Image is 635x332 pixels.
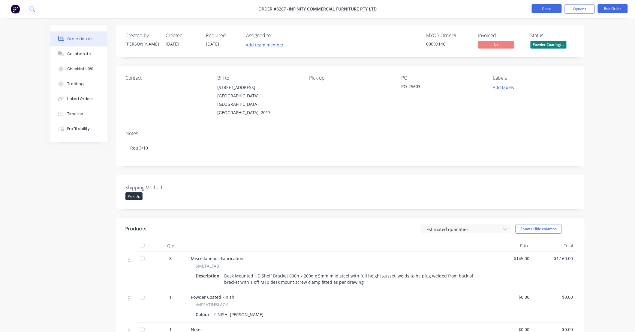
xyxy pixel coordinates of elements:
[196,263,219,269] span: SMETALFAB
[50,91,107,106] button: Linked Orders
[531,33,576,38] div: Status
[246,41,287,49] button: Add team member
[534,294,573,300] span: $0.00
[67,126,90,132] div: Profitability
[196,301,228,308] span: \MFSATINBLACK
[426,33,471,38] div: MYOB Order #
[169,294,172,300] span: 1
[491,255,530,262] span: $145.00
[11,4,20,13] img: Factory
[125,192,143,200] div: Pick Up
[50,106,107,121] button: Timeline
[125,33,158,38] div: Created by
[67,51,91,57] div: Collaborate
[222,271,481,286] div: Desk Mounted HD Shelf Bracket 600h x 200d x 5mm mild steel with full height gusset, welds to be p...
[491,294,530,300] span: $0.00
[196,310,212,319] div: Colour
[309,75,392,81] div: Pick up
[246,33,306,38] div: Assigned to
[125,41,158,47] div: [PERSON_NAME]
[489,240,532,252] div: Price
[152,240,188,252] div: Qty
[217,83,299,92] div: [STREET_ADDRESS]
[67,111,83,117] div: Timeline
[531,41,567,48] span: Powder Coating/...
[125,184,200,191] label: Shipping Method
[516,224,562,234] button: Show / Hide columns
[50,121,107,136] button: Profitability
[125,225,146,233] div: Products
[166,33,199,38] div: Created
[532,240,576,252] div: Total
[478,41,514,48] span: No
[243,41,287,49] button: Add team member
[217,92,299,117] div: [GEOGRAPHIC_DATA], [GEOGRAPHIC_DATA], [GEOGRAPHIC_DATA], 2017
[67,66,94,72] div: Checklists 0/0
[166,41,179,47] span: [DATE]
[217,75,299,81] div: Bill to
[125,131,576,136] div: Notes
[401,75,483,81] div: PO
[565,4,595,14] button: Options
[598,4,628,13] button: Edit Order
[206,41,219,47] span: [DATE]
[67,96,93,102] div: Linked Orders
[196,271,222,280] div: Description
[426,41,471,47] div: 00099146
[67,36,93,42] div: Order details
[289,6,377,12] a: Infinity Commercial Furniture Pty Ltd
[50,61,107,76] button: Checklists 0/0
[258,6,289,12] span: Order #8267 -
[534,255,573,262] span: $1,160.00
[532,4,562,13] button: Close
[191,256,243,261] span: Miscellaneous Fabrication
[125,75,208,81] div: Contact
[50,31,107,46] button: Order details
[50,76,107,91] button: Tracking
[401,83,476,92] div: PO-25603
[50,46,107,61] button: Collaborate
[478,33,523,38] div: Invoiced
[169,255,172,262] span: 8
[67,81,84,87] div: Tracking
[212,310,266,319] div: FINISH: [PERSON_NAME]
[490,83,517,91] button: Add labels
[191,294,234,300] span: Powder Coated Finish
[493,75,576,81] div: Labels
[217,83,299,117] div: [STREET_ADDRESS][GEOGRAPHIC_DATA], [GEOGRAPHIC_DATA], [GEOGRAPHIC_DATA], 2017
[125,139,576,157] div: Req 3/10
[206,33,239,38] div: Required
[531,41,567,50] button: Powder Coating/...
